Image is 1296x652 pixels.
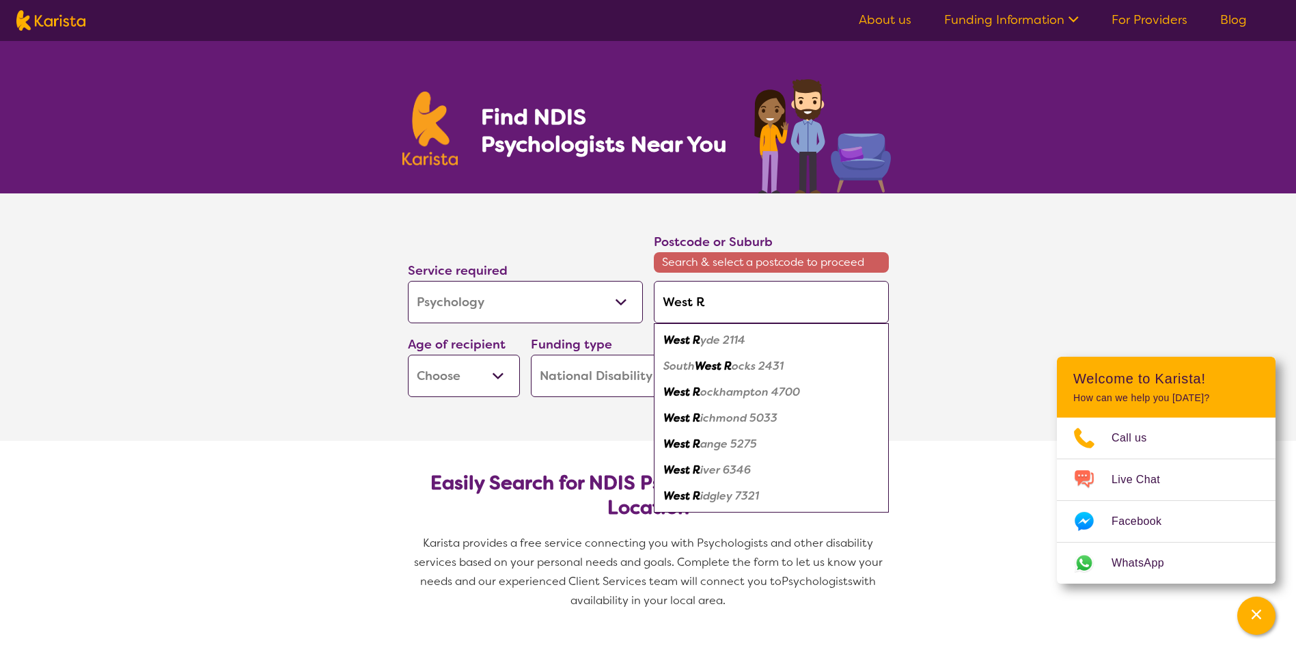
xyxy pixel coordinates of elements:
[700,463,751,477] em: iver 6346
[661,405,882,431] div: West Richmond 5033
[654,281,889,323] input: Type
[531,336,612,353] label: Funding type
[663,463,700,477] em: West R
[1112,428,1163,448] span: Call us
[695,359,732,373] em: West R
[859,12,911,28] a: About us
[661,327,882,353] div: West Ryde 2114
[661,379,882,405] div: West Rockhampton 4700
[1112,511,1178,532] span: Facebook
[16,10,85,31] img: Karista logo
[419,471,878,520] h2: Easily Search for NDIS Psychologists by Need & Location
[414,536,885,588] span: Karista provides a free service connecting you with Psychologists and other disability services b...
[661,457,882,483] div: West River 6346
[700,411,777,425] em: ichmond 5033
[661,483,882,509] div: West Ridgley 7321
[732,359,784,373] em: ocks 2431
[1057,357,1276,584] div: Channel Menu
[1073,392,1259,404] p: How can we help you [DATE]?
[944,12,1079,28] a: Funding Information
[663,333,700,347] em: West R
[661,353,882,379] div: South West Rocks 2431
[700,489,759,503] em: idgley 7321
[749,74,894,193] img: psychology
[408,262,508,279] label: Service required
[1112,470,1176,490] span: Live Chat
[700,333,745,347] em: yde 2114
[1112,553,1181,573] span: WhatsApp
[481,103,734,158] h1: Find NDIS Psychologists Near You
[1073,370,1259,387] h2: Welcome to Karista!
[1057,543,1276,584] a: Web link opens in a new tab.
[661,431,882,457] div: West Range 5275
[1057,418,1276,584] ul: Choose channel
[663,385,700,399] em: West R
[1112,12,1187,28] a: For Providers
[700,385,800,399] em: ockhampton 4700
[700,437,757,451] em: ange 5275
[1237,597,1276,635] button: Channel Menu
[663,437,700,451] em: West R
[408,336,506,353] label: Age of recipient
[663,359,695,373] em: South
[663,411,700,425] em: West R
[654,252,889,273] span: Search & select a postcode to proceed
[1220,12,1247,28] a: Blog
[654,234,773,250] label: Postcode or Suburb
[402,92,458,165] img: Karista logo
[663,489,700,503] em: West R
[782,574,853,588] span: Psychologists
